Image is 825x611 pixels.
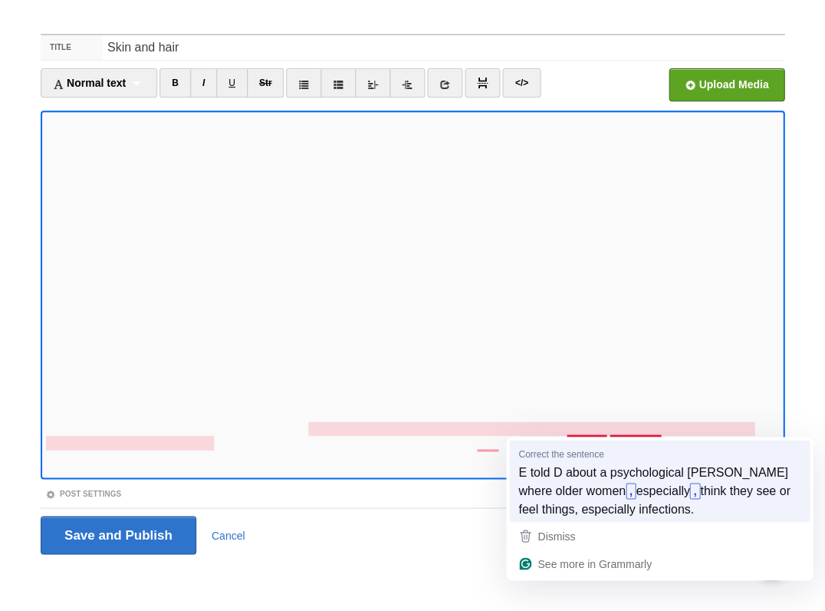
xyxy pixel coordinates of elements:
a: </> [502,68,540,97]
label: Title [41,35,103,60]
a: I [190,68,217,97]
a: Post Settings [45,489,121,497]
a: U [216,68,248,97]
a: Cancel [212,529,245,541]
a: Str [247,68,284,97]
input: Save and Publish [41,516,196,554]
span: Normal text [53,77,126,89]
img: pagebreak-icon.png [477,78,488,88]
del: Str [259,78,272,88]
a: B [159,68,191,97]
